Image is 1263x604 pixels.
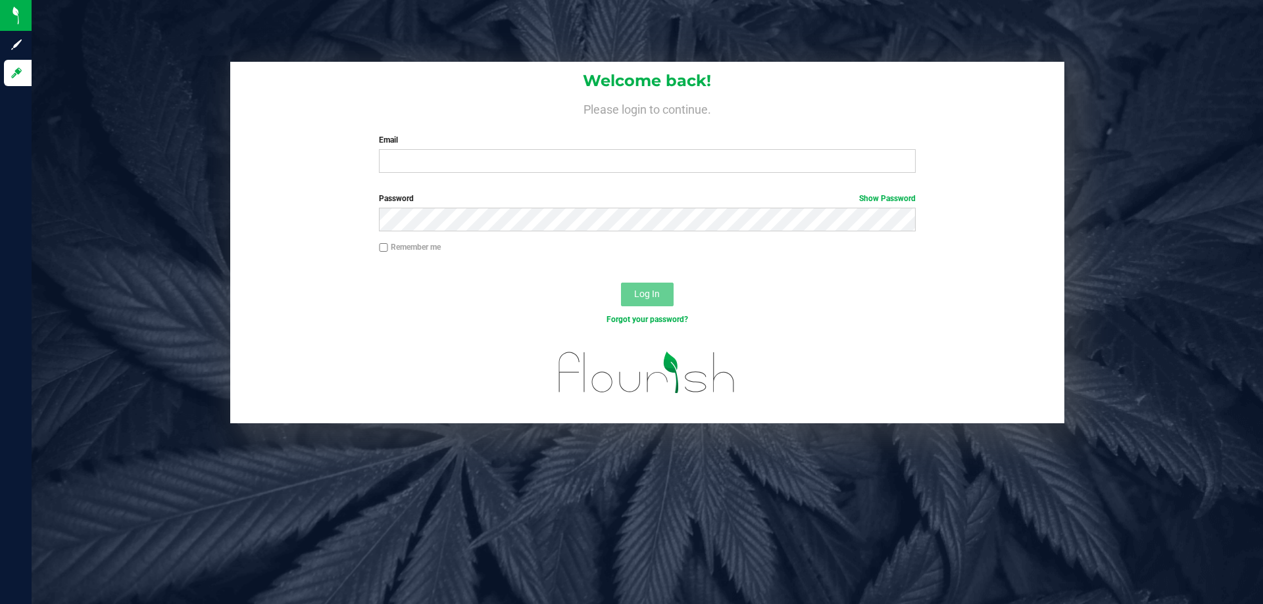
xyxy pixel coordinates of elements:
[230,100,1064,116] h4: Please login to continue.
[621,283,674,306] button: Log In
[379,241,441,253] label: Remember me
[379,134,915,146] label: Email
[10,38,23,51] inline-svg: Sign up
[543,339,751,406] img: flourish_logo.svg
[634,289,660,299] span: Log In
[607,315,688,324] a: Forgot your password?
[859,194,916,203] a: Show Password
[379,243,388,252] input: Remember me
[10,66,23,80] inline-svg: Log in
[379,194,414,203] span: Password
[230,72,1064,89] h1: Welcome back!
